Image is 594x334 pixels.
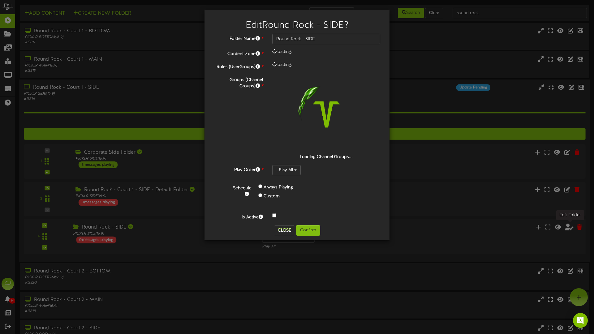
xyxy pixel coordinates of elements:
[287,75,366,154] img: loading-spinner-1.png
[209,212,268,221] label: Is Active
[209,49,268,57] label: Content Zone
[573,313,588,328] div: Open Intercom Messenger
[214,20,380,31] h2: Edit Round Rock - SIDE ?
[233,186,252,191] b: Schedule
[209,34,268,42] label: Folder Name
[268,49,385,55] div: loading..
[264,184,293,191] label: Always Playing
[264,193,280,199] label: Custom
[296,225,320,236] button: Confirm
[209,62,268,70] label: Roles (UserGroups)
[268,62,385,68] div: loading..
[272,34,380,44] input: Folder Name
[274,225,295,235] button: Close
[209,165,268,173] label: Play Order
[300,155,353,159] strong: Loading Channel Groups...
[272,165,301,175] button: Play All
[209,75,268,89] label: Groups (Channel Groups)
